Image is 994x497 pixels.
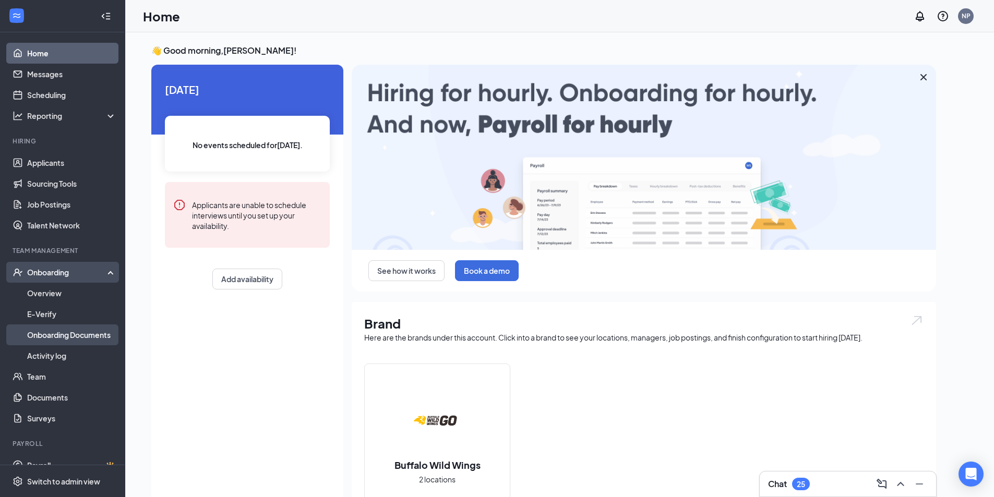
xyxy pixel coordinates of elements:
[27,215,116,236] a: Talent Network
[27,387,116,408] a: Documents
[11,10,22,21] svg: WorkstreamLogo
[914,10,926,22] svg: Notifications
[27,43,116,64] a: Home
[368,260,445,281] button: See how it works
[27,408,116,429] a: Surveys
[27,304,116,324] a: E-Verify
[27,194,116,215] a: Job Postings
[165,81,330,98] span: [DATE]
[212,269,282,289] button: Add availability
[876,478,888,490] svg: ComposeMessage
[101,11,111,21] svg: Collapse
[13,439,114,448] div: Payroll
[959,462,984,487] div: Open Intercom Messenger
[27,173,116,194] a: Sourcing Tools
[873,476,890,492] button: ComposeMessage
[352,65,936,250] img: payroll-large.gif
[892,476,909,492] button: ChevronUp
[13,267,23,277] svg: UserCheck
[911,476,928,492] button: Minimize
[27,476,100,487] div: Switch to admin view
[364,314,924,332] h1: Brand
[27,324,116,345] a: Onboarding Documents
[13,137,114,146] div: Hiring
[364,332,924,343] div: Here are the brands under this account. Click into a brand to see your locations, managers, job p...
[419,474,456,485] span: 2 locations
[917,71,930,83] svg: Cross
[13,111,23,121] svg: Analysis
[27,111,117,121] div: Reporting
[192,199,321,231] div: Applicants are unable to schedule interviews until you set up your availability.
[27,267,107,277] div: Onboarding
[937,10,949,22] svg: QuestionInfo
[962,11,971,20] div: NP
[27,64,116,84] a: Messages
[193,139,303,151] span: No events scheduled for [DATE] .
[404,387,471,454] img: Buffalo Wild Wings
[173,199,186,211] svg: Error
[143,7,180,25] h1: Home
[27,283,116,304] a: Overview
[27,152,116,173] a: Applicants
[27,366,116,387] a: Team
[455,260,519,281] button: Book a demo
[27,455,116,476] a: PayrollCrown
[894,478,907,490] svg: ChevronUp
[151,45,936,56] h3: 👋 Good morning, [PERSON_NAME] !
[768,478,787,490] h3: Chat
[384,458,491,471] h2: Buffalo Wild Wings
[27,84,116,105] a: Scheduling
[13,476,23,487] svg: Settings
[797,480,805,489] div: 25
[910,314,924,326] img: open.6027fd2a22e1237b5b06.svg
[913,478,926,490] svg: Minimize
[13,246,114,255] div: Team Management
[27,345,116,366] a: Activity log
